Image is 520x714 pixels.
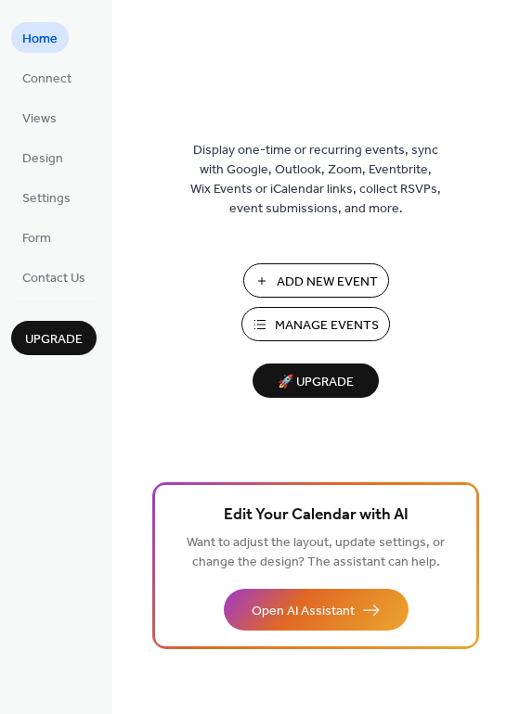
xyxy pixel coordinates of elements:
[22,189,71,209] span: Settings
[277,273,378,292] span: Add New Event
[252,602,355,621] span: Open AI Assistant
[11,22,69,53] a: Home
[11,182,82,212] a: Settings
[22,229,51,249] span: Form
[190,141,441,219] span: Display one-time or recurring events, sync with Google, Outlook, Zoom, Eventbrite, Wix Events or ...
[241,307,390,341] button: Manage Events
[22,30,58,49] span: Home
[275,316,379,336] span: Manage Events
[25,330,83,350] span: Upgrade
[11,222,62,252] a: Form
[22,269,85,288] span: Contact Us
[224,589,409,631] button: Open AI Assistant
[187,530,445,575] span: Want to adjust the layout, update settings, or change the design? The assistant can help.
[11,261,97,292] a: Contact Us
[11,142,74,172] a: Design
[22,109,57,129] span: Views
[253,363,379,398] button: 🚀 Upgrade
[264,370,368,395] span: 🚀 Upgrade
[11,62,83,93] a: Connect
[11,321,97,355] button: Upgrade
[224,503,409,529] span: Edit Your Calendar with AI
[11,102,68,133] a: Views
[22,149,63,169] span: Design
[243,263,389,298] button: Add New Event
[22,70,71,89] span: Connect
